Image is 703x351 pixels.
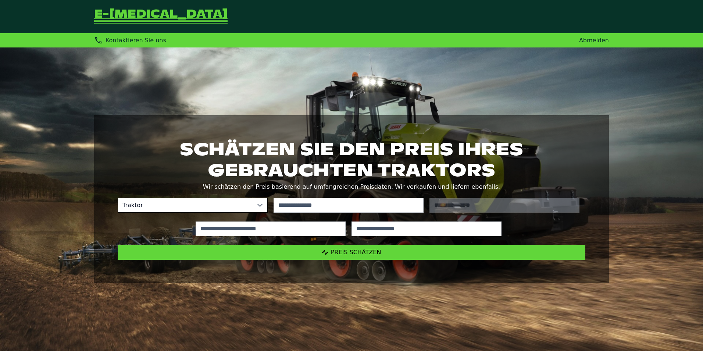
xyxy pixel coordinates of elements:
a: Abmelden [579,37,609,44]
button: Preis schätzen [118,245,585,260]
p: Wir schätzen den Preis basierend auf umfangreichen Preisdaten. Wir verkaufen und liefern ebenfalls. [118,182,585,192]
span: Preis schätzen [331,249,381,256]
span: Traktor [118,198,253,212]
a: Zurück zur Startseite [94,9,228,24]
div: Kontaktieren Sie uns [94,36,166,45]
span: Kontaktieren Sie uns [106,37,166,44]
h1: Schätzen Sie den Preis Ihres gebrauchten Traktors [118,139,585,180]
